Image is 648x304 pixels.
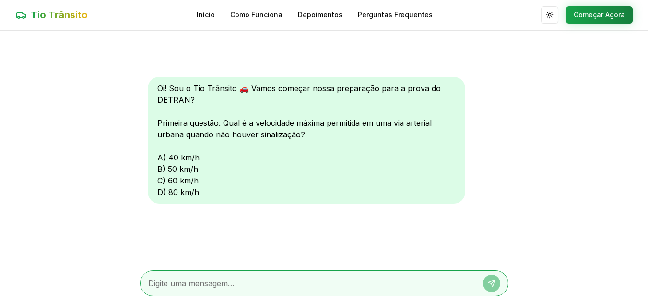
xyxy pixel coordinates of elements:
[197,10,215,20] a: Início
[230,10,283,20] a: Como Funciona
[566,6,633,24] button: Começar Agora
[148,77,465,204] div: Oi! Sou o Tio Trânsito 🚗 Vamos começar nossa preparação para a prova do DETRAN? Primeira questão:...
[15,8,88,22] a: Tio Trânsito
[31,8,88,22] span: Tio Trânsito
[298,10,342,20] a: Depoimentos
[358,10,433,20] a: Perguntas Frequentes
